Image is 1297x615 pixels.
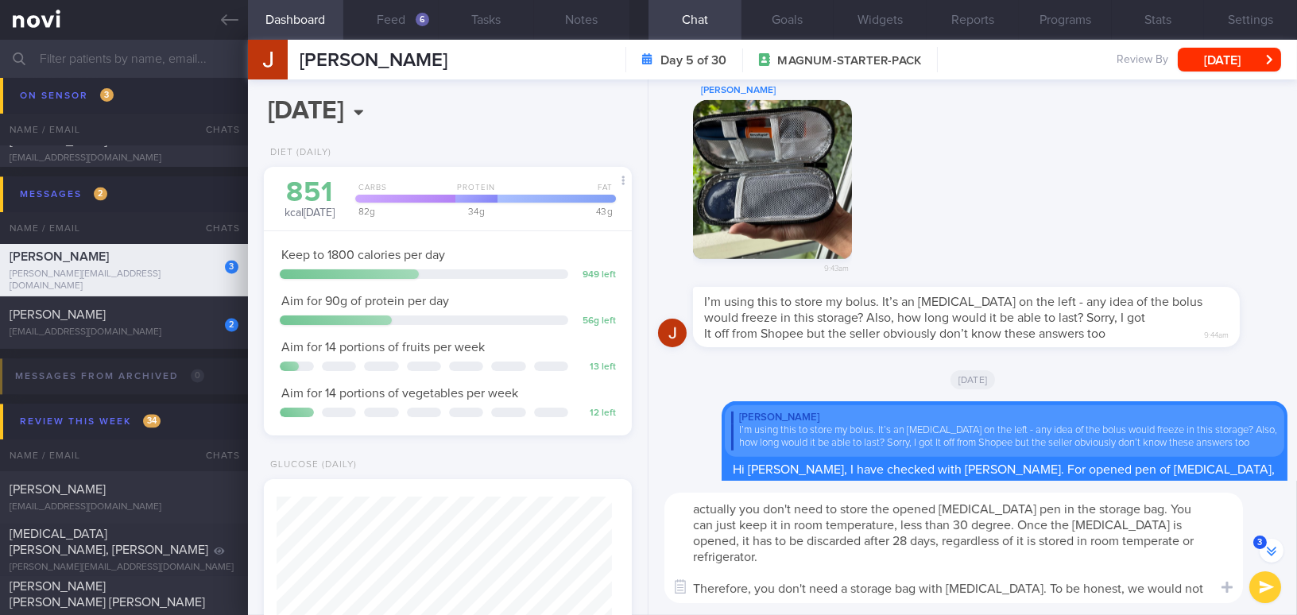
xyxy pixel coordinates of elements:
span: 2 [94,187,107,200]
div: [EMAIL_ADDRESS][DOMAIN_NAME] [10,501,238,513]
span: [PERSON_NAME] [10,74,106,87]
div: [EMAIL_ADDRESS][DOMAIN_NAME] [10,153,238,164]
div: 43 g [493,207,616,216]
div: 851 [280,179,339,207]
button: 3 [1260,539,1283,563]
div: Fat [493,183,616,203]
div: 2 [225,318,238,331]
div: Glucose (Daily) [264,459,357,471]
div: [PERSON_NAME] [693,81,900,100]
div: kcal [DATE] [280,179,339,221]
div: [EMAIL_ADDRESS][DOMAIN_NAME] [10,327,238,338]
div: Diet (Daily) [264,147,331,159]
span: [PERSON_NAME] [10,308,106,321]
div: 56 g left [576,315,616,327]
div: 82 g [350,207,456,216]
span: 0 [191,369,204,382]
div: [EMAIL_ADDRESS][DOMAIN_NAME] [10,92,238,104]
span: [PERSON_NAME] [300,51,447,70]
div: 3 [225,260,238,273]
div: 34 g [451,207,497,216]
div: [PERSON_NAME] [731,412,1278,424]
span: [PERSON_NAME] [10,483,106,496]
span: MAGNUM-STARTER-PACK [777,53,921,69]
button: [DATE] [1178,48,1281,72]
span: [DATE] [950,370,996,389]
div: Messages [16,184,111,205]
div: [PERSON_NAME][EMAIL_ADDRESS][DOMAIN_NAME] [10,562,238,574]
span: 9:44am [1204,326,1229,341]
div: 13 left [576,362,616,373]
div: 6 [416,13,429,26]
span: [PERSON_NAME][MEDICAL_DATA] [10,118,107,147]
span: Aim for 14 portions of vegetables per week [281,387,518,400]
div: Chats [184,439,248,471]
div: Chats [184,212,248,244]
span: Keep to 1800 calories per day [281,249,445,261]
span: Hi [PERSON_NAME], I have checked with [PERSON_NAME]. For opened pen of [MEDICAL_DATA], you can st... [733,463,1275,508]
div: 949 left [576,269,616,281]
span: Aim for 90g of protein per day [281,295,449,307]
img: Photo by Jake Chia [693,100,852,259]
span: 3 [1253,536,1267,549]
span: [PERSON_NAME] [PERSON_NAME] [PERSON_NAME] [10,580,205,609]
div: [PERSON_NAME][EMAIL_ADDRESS][DOMAIN_NAME] [10,269,238,292]
span: [MEDICAL_DATA][PERSON_NAME], [PERSON_NAME] [10,528,208,556]
div: 12 left [576,408,616,420]
span: 34 [143,414,161,427]
span: It off from Shopee but the seller obviously don’t know these answers too [704,327,1105,340]
div: Review this week [16,411,165,432]
span: I’m using this to store my bolus. It’s an [MEDICAL_DATA] on the left - any idea of the bolus woul... [704,296,1202,324]
span: 9:43am [824,259,849,274]
span: [PERSON_NAME] [10,250,109,263]
strong: Day 5 of 30 [660,52,726,68]
div: Carbs [350,183,456,203]
span: Aim for 14 portions of fruits per week [281,341,485,354]
div: Protein [451,183,497,203]
div: Messages from Archived [11,366,208,387]
div: I’m using this to store my bolus. It’s an [MEDICAL_DATA] on the left - any idea of the bolus woul... [731,424,1278,451]
span: Review By [1117,53,1168,68]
